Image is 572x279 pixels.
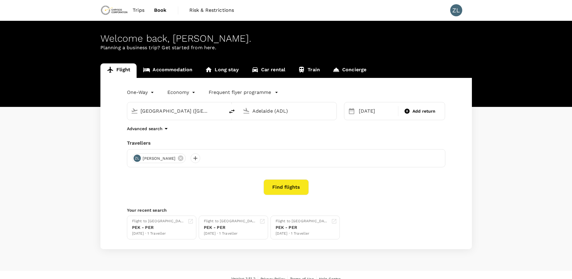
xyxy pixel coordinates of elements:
[204,231,257,237] div: [DATE] · 1 Traveller
[252,106,324,116] input: Going to
[189,7,234,14] span: Risk & Restrictions
[450,4,462,16] div: ZL
[100,33,472,44] div: Welcome back , [PERSON_NAME] .
[292,63,326,78] a: Train
[209,89,271,96] p: Frequent flyer programme
[100,44,472,51] p: Planning a business trip? Get started from here.
[154,7,167,14] span: Book
[132,224,185,231] div: PEK - PER
[127,126,163,132] p: Advanced search
[245,63,292,78] a: Car rental
[139,156,179,162] span: [PERSON_NAME]
[326,63,373,78] a: Concierge
[225,104,239,119] button: delete
[127,139,445,147] div: Travellers
[276,224,329,231] div: PEK - PER
[276,218,329,224] div: Flight to [GEOGRAPHIC_DATA]
[209,89,278,96] button: Frequent flyer programme
[276,231,329,237] div: [DATE] · 1 Traveller
[356,105,397,117] div: [DATE]
[127,207,445,213] p: Your recent search
[100,63,137,78] a: Flight
[132,218,185,224] div: Flight to [GEOGRAPHIC_DATA]
[127,125,170,132] button: Advanced search
[141,106,212,116] input: Depart from
[133,7,144,14] span: Trips
[127,88,155,97] div: One-Way
[204,218,257,224] div: Flight to [GEOGRAPHIC_DATA]
[204,224,257,231] div: PEK - PER
[100,4,128,17] img: Chrysos Corporation
[332,110,333,111] button: Open
[132,231,185,237] div: [DATE] · 1 Traveller
[134,155,141,162] div: ZL
[137,63,199,78] a: Accommodation
[167,88,197,97] div: Economy
[132,153,186,163] div: ZL[PERSON_NAME]
[220,110,222,111] button: Open
[264,179,309,195] button: Find flights
[199,63,245,78] a: Long stay
[412,108,436,114] span: Add return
